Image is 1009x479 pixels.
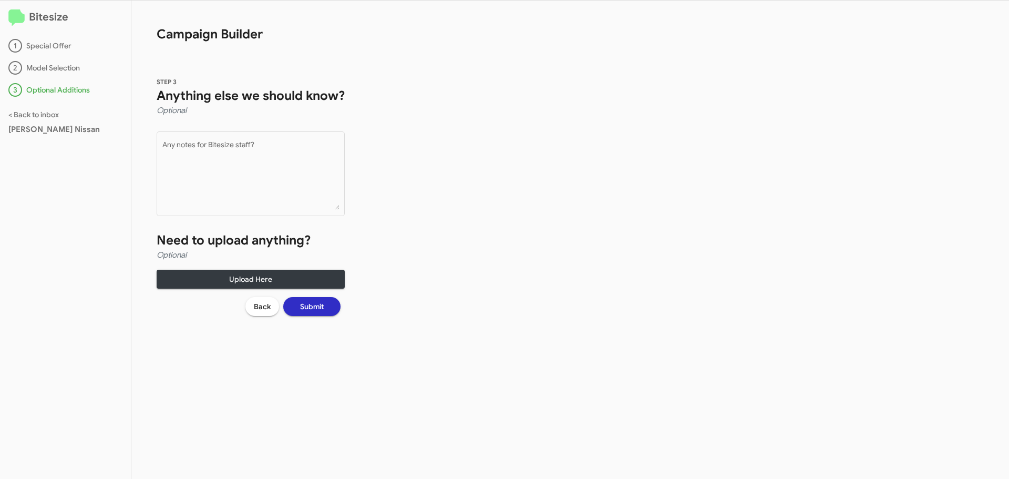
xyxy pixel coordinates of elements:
h4: Optional [157,104,345,117]
span: Back [254,297,271,316]
div: Optional Additions [8,83,122,97]
h1: Campaign Builder [131,1,370,43]
a: < Back to inbox [8,110,59,119]
button: Upload Here [157,270,345,289]
span: Upload Here [165,270,336,289]
div: 2 [8,61,22,75]
div: Special Offer [8,39,122,53]
h4: Optional [157,249,345,261]
h1: Anything else we should know? [157,87,345,104]
div: 3 [8,83,22,97]
div: Model Selection [8,61,122,75]
h2: Bitesize [8,9,122,26]
h1: Need to upload anything? [157,232,345,249]
div: 1 [8,39,22,53]
span: STEP 3 [157,78,177,86]
img: logo-minimal.svg [8,9,25,26]
button: Submit [283,297,341,316]
span: Submit [300,297,324,316]
div: [PERSON_NAME] Nissan [8,124,122,135]
button: Back [245,297,279,316]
